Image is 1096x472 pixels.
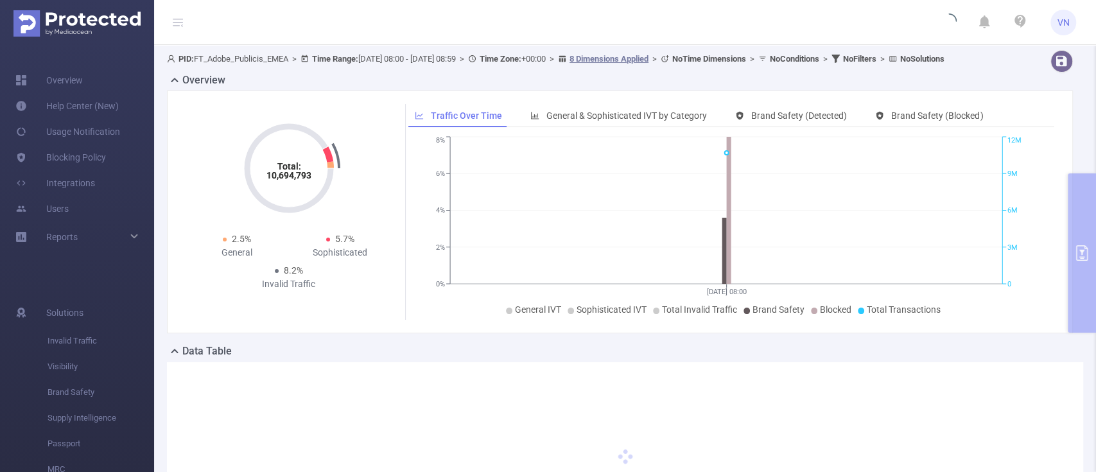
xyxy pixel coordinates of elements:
span: Brand Safety (Blocked) [891,110,983,121]
span: > [546,54,558,64]
span: General & Sophisticated IVT by Category [546,110,707,121]
tspan: 0 [1007,280,1011,288]
b: No Solutions [900,54,944,64]
tspan: 9M [1007,170,1018,178]
span: FT_Adobe_Publicis_EMEA [DATE] 08:00 - [DATE] 08:59 +00:00 [167,54,944,64]
b: No Time Dimensions [672,54,746,64]
tspan: 3M [1007,243,1018,252]
span: Total Invalid Traffic [662,304,737,315]
span: Total Transactions [867,304,941,315]
span: > [819,54,831,64]
span: Solutions [46,300,83,326]
a: Reports [46,224,78,250]
b: Time Range: [312,54,358,64]
tspan: 4% [436,207,445,215]
span: Brand Safety [48,380,154,405]
span: Invalid Traffic [48,328,154,354]
tspan: Total: [277,161,300,171]
u: 8 Dimensions Applied [570,54,648,64]
span: > [746,54,758,64]
i: icon: loading [941,13,957,31]
span: > [648,54,661,64]
span: Reports [46,232,78,242]
a: Usage Notification [15,119,120,144]
i: icon: line-chart [415,111,424,120]
span: 8.2% [284,265,303,275]
tspan: 8% [436,137,445,145]
span: Blocked [820,304,851,315]
span: 2.5% [232,234,251,244]
span: > [876,54,889,64]
span: 5.7% [335,234,354,244]
span: Brand Safety (Detected) [751,110,847,121]
div: Invalid Traffic [237,277,340,291]
tspan: 6M [1007,207,1018,215]
h2: Overview [182,73,225,88]
tspan: 10,694,793 [266,170,311,180]
a: Users [15,196,69,222]
tspan: 0% [436,280,445,288]
span: Passport [48,431,154,457]
div: General [186,246,289,259]
span: > [456,54,468,64]
span: > [288,54,300,64]
tspan: 12M [1007,137,1022,145]
tspan: 6% [436,170,445,178]
a: Integrations [15,170,95,196]
tspan: 2% [436,243,445,252]
b: Time Zone: [480,54,521,64]
i: icon: bar-chart [530,111,539,120]
a: Blocking Policy [15,144,106,170]
span: VN [1057,10,1070,35]
h2: Data Table [182,344,232,359]
span: Visibility [48,354,154,380]
span: Traffic Over Time [431,110,502,121]
span: Sophisticated IVT [577,304,647,315]
a: Overview [15,67,83,93]
a: Help Center (New) [15,93,119,119]
tspan: [DATE] 08:00 [707,288,747,296]
img: Protected Media [13,10,141,37]
div: Sophisticated [289,246,392,259]
span: Supply Intelligence [48,405,154,431]
i: icon: user [167,55,178,63]
b: No Filters [843,54,876,64]
b: PID: [178,54,194,64]
span: General IVT [515,304,561,315]
b: No Conditions [770,54,819,64]
span: Brand Safety [752,304,805,315]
